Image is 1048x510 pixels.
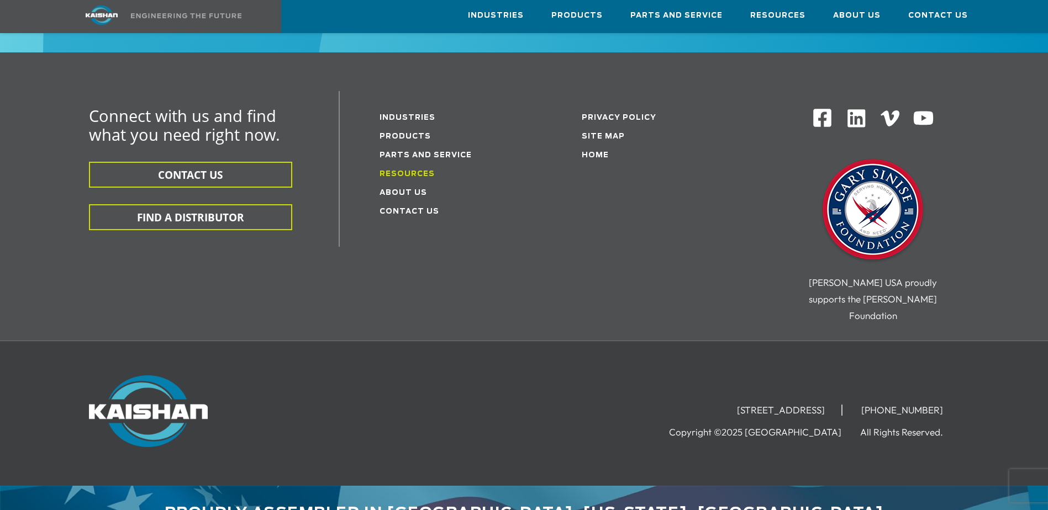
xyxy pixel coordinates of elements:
[551,9,603,22] span: Products
[380,114,435,121] a: Industries
[750,1,805,30] a: Resources
[89,204,292,230] button: FIND A DISTRIBUTOR
[809,277,937,321] span: [PERSON_NAME] USA proudly supports the [PERSON_NAME] Foundation
[908,9,968,22] span: Contact Us
[468,1,524,30] a: Industries
[913,108,934,129] img: Youtube
[380,208,439,215] a: Contact Us
[131,13,241,18] img: Engineering the future
[89,105,280,145] span: Connect with us and find what you need right now.
[60,6,143,25] img: kaishan logo
[720,405,842,416] li: [STREET_ADDRESS]
[881,110,899,126] img: Vimeo
[89,375,208,447] img: Kaishan
[630,1,723,30] a: Parts and Service
[89,162,292,188] button: CONTACT US
[582,152,609,159] a: Home
[833,9,881,22] span: About Us
[551,1,603,30] a: Products
[908,1,968,30] a: Contact Us
[845,405,960,416] li: [PHONE_NUMBER]
[833,1,881,30] a: About Us
[860,427,960,438] li: All Rights Reserved.
[582,114,656,121] a: Privacy Policy
[380,189,427,196] a: About Us
[380,133,431,140] a: Products
[380,171,435,178] a: Resources
[630,9,723,22] span: Parts and Service
[468,9,524,22] span: Industries
[750,9,805,22] span: Resources
[582,133,625,140] a: Site Map
[812,108,833,128] img: Facebook
[380,152,472,159] a: Parts and service
[846,108,867,129] img: Linkedin
[669,427,858,438] li: Copyright ©2025 [GEOGRAPHIC_DATA]
[818,156,928,266] img: Gary Sinise Foundation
